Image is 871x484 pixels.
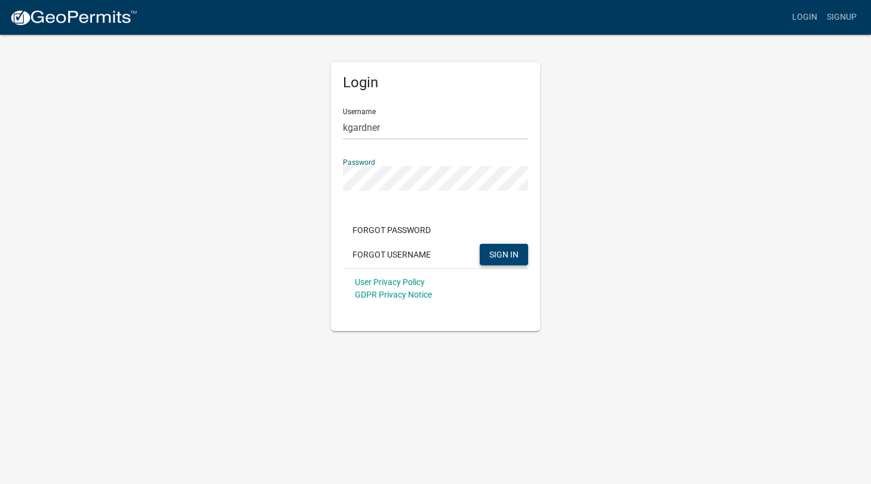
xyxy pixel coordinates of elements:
[343,74,528,91] h5: Login
[343,219,440,241] button: Forgot Password
[355,290,432,299] a: GDPR Privacy Notice
[489,249,519,259] span: SIGN IN
[787,6,822,29] a: Login
[355,277,425,287] a: User Privacy Policy
[343,244,440,265] button: Forgot Username
[480,244,528,265] button: SIGN IN
[822,6,861,29] a: Signup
